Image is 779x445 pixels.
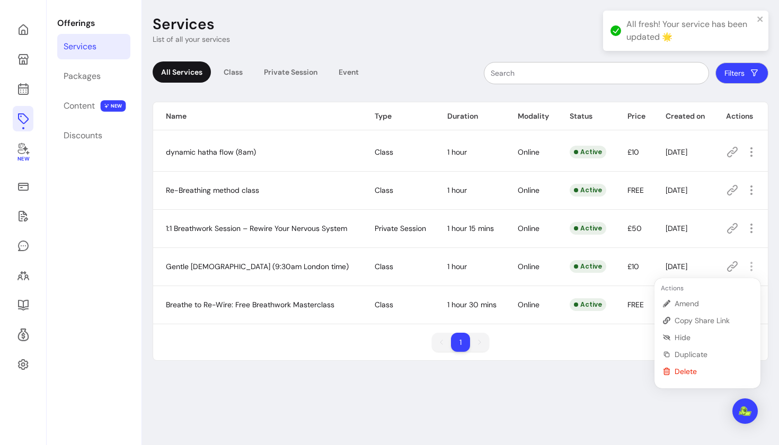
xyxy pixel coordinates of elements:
[518,147,539,157] span: Online
[653,102,713,130] th: Created on
[57,64,130,89] a: Packages
[518,224,539,233] span: Online
[757,15,764,23] button: close
[375,300,393,309] span: Class
[375,185,393,195] span: Class
[557,102,614,130] th: Status
[375,224,426,233] span: Private Session
[732,398,758,424] div: Open Intercom Messenger
[627,262,639,271] span: £10
[666,262,687,271] span: [DATE]
[101,100,126,112] span: NEW
[427,327,494,357] nav: pagination navigation
[447,224,494,233] span: 1 hour 15 mins
[166,224,347,233] span: 1:1 Breathwork Session – Rewire Your Nervous System
[570,260,606,273] div: Active
[713,102,768,130] th: Actions
[215,61,251,83] div: Class
[362,102,435,130] th: Type
[166,262,349,271] span: Gentle [DEMOGRAPHIC_DATA] (9:30am London time)
[166,300,334,309] span: Breathe to Re-Wire: Free Breathwork Masterclass
[64,129,102,142] div: Discounts
[375,262,393,271] span: Class
[626,18,754,43] div: All fresh! Your service has been updated 🌟
[435,102,505,130] th: Duration
[518,300,539,309] span: Online
[153,102,362,130] th: Name
[153,61,211,83] div: All Services
[675,315,752,326] span: Copy Share Link
[57,34,130,59] a: Services
[627,147,639,157] span: £10
[447,185,467,195] span: 1 hour
[13,17,33,42] a: Home
[13,292,33,318] a: Resources
[570,184,606,197] div: Active
[13,263,33,288] a: Clients
[13,106,33,131] a: Offerings
[13,352,33,377] a: Settings
[715,63,768,84] button: Filters
[64,100,95,112] div: Content
[13,174,33,199] a: Sales
[675,332,752,343] span: Hide
[627,300,644,309] span: FREE
[570,222,606,235] div: Active
[375,147,393,157] span: Class
[659,284,684,292] span: Actions
[13,233,33,259] a: My Messages
[255,61,326,83] div: Private Session
[153,15,215,34] p: Services
[666,147,687,157] span: [DATE]
[627,224,642,233] span: £50
[447,262,467,271] span: 1 hour
[13,76,33,102] a: Calendar
[518,185,539,195] span: Online
[330,61,367,83] div: Event
[447,300,497,309] span: 1 hour 30 mins
[17,156,29,163] span: New
[57,93,130,119] a: Content
[505,102,557,130] th: Modality
[57,17,130,30] p: Offerings
[166,185,259,195] span: Re-Breathing method class
[447,147,467,157] span: 1 hour
[166,147,256,157] span: dynamic hatha flow (8am)
[627,185,644,195] span: FREE
[675,349,752,360] span: Duplicate
[518,262,539,271] span: Online
[451,333,470,352] li: pagination item 1 active
[675,298,752,309] span: Amend
[570,298,606,311] div: Active
[13,203,33,229] a: Waivers
[13,322,33,348] a: Refer & Earn
[13,136,33,170] a: My Co-Founder
[57,123,130,148] a: Discounts
[13,47,33,72] a: My Page
[570,146,606,158] div: Active
[64,40,96,53] div: Services
[64,70,101,83] div: Packages
[491,68,702,78] input: Search
[615,102,653,130] th: Price
[675,366,752,377] span: Delete
[666,185,687,195] span: [DATE]
[153,34,230,44] p: List of all your services
[666,224,687,233] span: [DATE]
